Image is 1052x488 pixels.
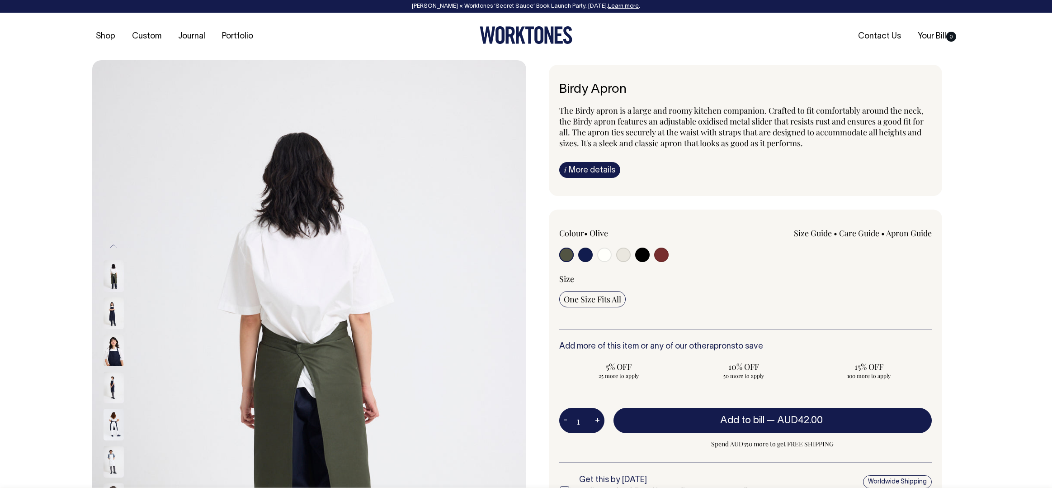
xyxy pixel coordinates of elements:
div: Size [559,273,932,284]
a: Your Bill0 [914,29,960,44]
span: One Size Fits All [564,294,621,305]
a: Portfolio [218,29,257,44]
span: 0 [946,32,956,42]
a: Care Guide [839,228,879,239]
a: Custom [128,29,165,44]
span: AUD42.00 [777,416,823,425]
span: 25 more to apply [564,372,675,379]
label: Olive [590,228,608,239]
h6: Birdy Apron [559,83,932,97]
input: 10% OFF 50 more to apply [684,359,804,382]
span: 5% OFF [564,361,675,372]
img: dark-navy [104,335,124,366]
span: — [767,416,825,425]
span: The Birdy apron is a large and roomy kitchen companion. Crafted to fit comfortably around the nec... [559,105,924,148]
a: Learn more [608,4,639,9]
a: Journal [175,29,209,44]
span: 15% OFF [814,361,925,372]
span: 10% OFF [689,361,799,372]
span: 100 more to apply [814,372,925,379]
img: off-white [104,446,124,478]
img: dark-navy [104,297,124,329]
img: olive [104,260,124,292]
input: 5% OFF 25 more to apply [559,359,679,382]
input: 15% OFF 100 more to apply [809,359,929,382]
img: dark-navy [104,409,124,440]
span: i [564,165,566,174]
a: Size Guide [794,228,832,239]
a: aprons [709,343,735,350]
span: • [584,228,588,239]
div: [PERSON_NAME] × Worktones ‘Secret Sauce’ Book Launch Party, [DATE]. . [9,3,1043,10]
a: Apron Guide [886,228,932,239]
span: Spend AUD350 more to get FREE SHIPPING [613,439,932,450]
span: Add to bill [720,416,764,425]
button: - [559,411,572,430]
button: Add to bill —AUD42.00 [613,408,932,433]
h6: Get this by [DATE] [579,476,763,485]
a: Shop [92,29,119,44]
a: Contact Us [854,29,905,44]
div: Colour [559,228,708,239]
img: dark-navy [104,372,124,403]
button: Previous [107,236,120,257]
a: iMore details [559,162,620,178]
span: 50 more to apply [689,372,799,379]
button: + [590,411,604,430]
input: One Size Fits All [559,291,626,307]
span: • [881,228,885,239]
span: • [834,228,837,239]
h6: Add more of this item or any of our other to save [559,342,932,351]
